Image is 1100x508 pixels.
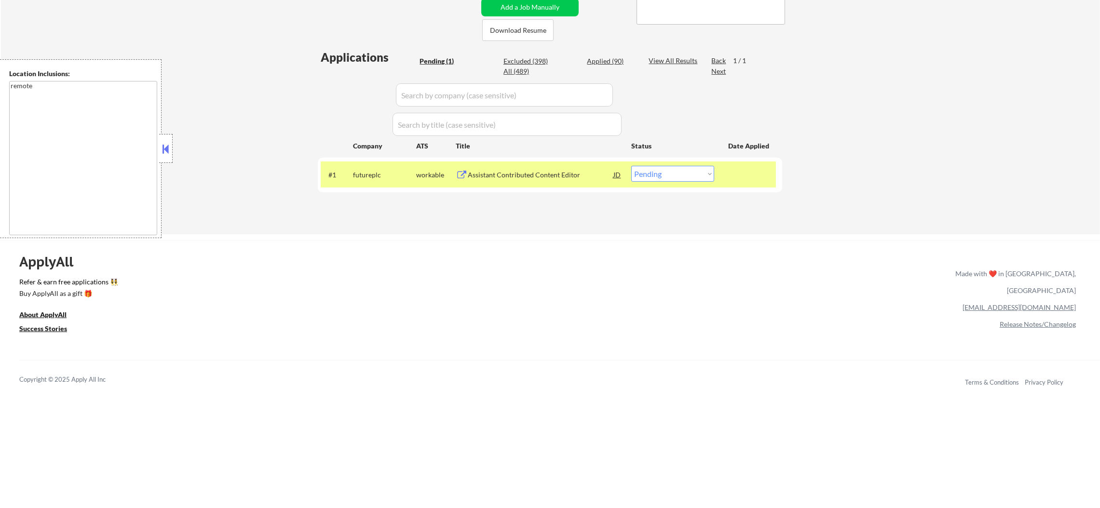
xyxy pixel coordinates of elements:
div: View All Results [649,56,700,66]
div: JD [612,166,622,183]
div: Applications [321,52,416,63]
div: #1 [328,170,345,180]
input: Search by company (case sensitive) [396,83,613,107]
div: Title [456,141,622,151]
div: Copyright © 2025 Apply All Inc [19,375,130,385]
div: Back [711,56,727,66]
div: Applied (90) [587,56,635,66]
input: Search by title (case sensitive) [393,113,622,136]
div: Next [711,67,727,76]
a: Success Stories [19,324,80,336]
a: Buy ApplyAll as a gift 🎁 [19,289,116,301]
a: About ApplyAll [19,310,80,322]
div: 1 / 1 [733,56,755,66]
div: workable [416,170,456,180]
div: ApplyAll [19,254,84,270]
div: Pending (1) [420,56,468,66]
u: Success Stories [19,324,67,333]
div: Company [353,141,416,151]
div: All (489) [503,67,552,76]
div: Location Inclusions: [9,69,158,79]
div: ATS [416,141,456,151]
div: Date Applied [728,141,771,151]
a: Release Notes/Changelog [1000,320,1076,328]
a: Privacy Policy [1025,378,1063,386]
div: Excluded (398) [503,56,552,66]
button: Download Resume [482,19,554,41]
div: Made with ❤️ in [GEOGRAPHIC_DATA], [GEOGRAPHIC_DATA] [951,265,1076,299]
a: Terms & Conditions [965,378,1019,386]
a: [EMAIL_ADDRESS][DOMAIN_NAME] [963,303,1076,311]
div: futureplc [353,170,416,180]
a: Refer & earn free applications 👯‍♀️ [19,279,754,289]
div: Assistant Contributed Content Editor [468,170,613,180]
u: About ApplyAll [19,310,67,319]
div: Status [631,137,714,154]
div: Buy ApplyAll as a gift 🎁 [19,290,116,297]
